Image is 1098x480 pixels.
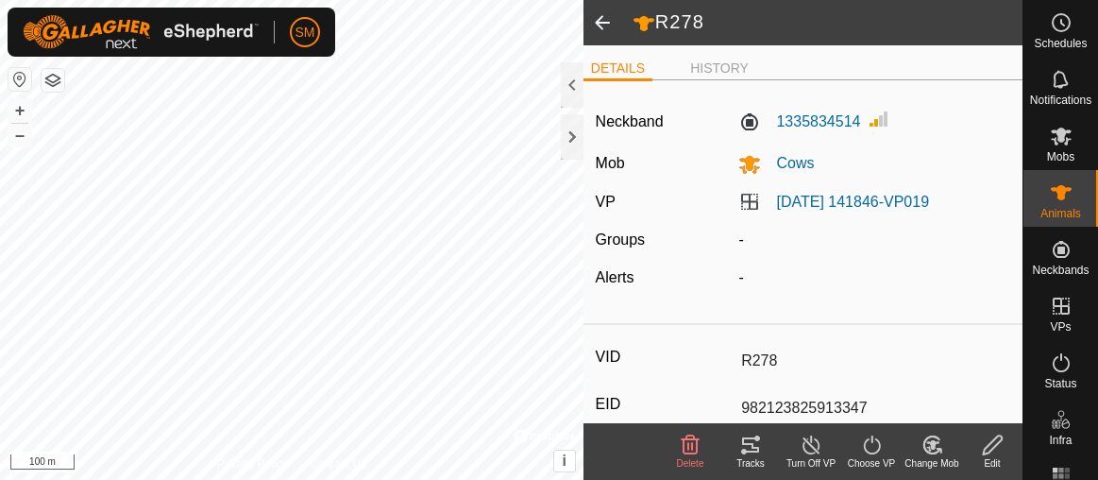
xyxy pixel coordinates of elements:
[683,59,756,78] li: HISTORY
[677,458,704,469] span: Delete
[962,456,1022,471] div: Edit
[633,10,1022,35] h2: R278
[596,194,616,210] label: VP
[738,111,860,133] label: 1335834514
[596,269,634,285] label: Alerts
[583,59,652,81] li: DETAILS
[596,345,735,369] label: VID
[1034,38,1087,49] span: Schedules
[841,456,902,471] div: Choose VP
[8,124,31,146] button: –
[554,451,575,471] button: i
[1050,321,1071,333] span: VPs
[731,266,1018,289] div: -
[596,111,664,133] label: Neckband
[8,68,31,91] button: Reset Map
[8,99,31,122] button: +
[1049,435,1072,446] span: Infra
[902,456,962,471] div: Change Mob
[23,15,259,49] img: Gallagher Logo
[761,155,814,171] span: Cows
[781,456,841,471] div: Turn Off VP
[596,231,645,248] label: Groups
[1030,94,1091,106] span: Notifications
[1044,378,1076,389] span: Status
[596,392,735,417] label: EID
[720,456,781,471] div: Tracks
[42,69,64,92] button: Map Layers
[296,23,315,43] span: SM
[311,455,366,472] a: Contact Us
[217,455,288,472] a: Privacy Policy
[868,108,890,130] img: Signal strength
[1047,151,1074,163] span: Mobs
[596,155,625,171] label: Mob
[731,229,1018,251] div: -
[776,194,929,210] a: [DATE] 141846-VP019
[563,453,566,469] span: i
[1032,265,1089,276] span: Neckbands
[1040,208,1081,219] span: Animals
